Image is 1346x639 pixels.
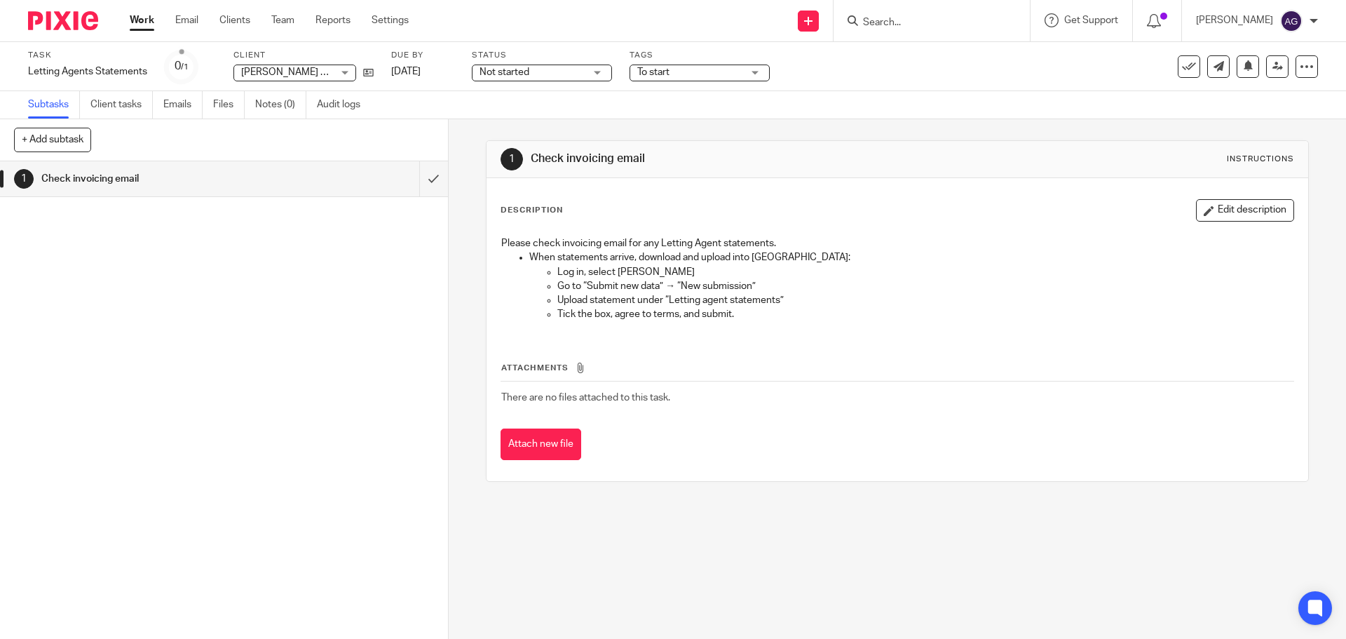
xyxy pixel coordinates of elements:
[1064,15,1118,25] span: Get Support
[90,91,153,119] a: Client tasks
[637,67,669,77] span: To start
[501,393,670,403] span: There are no files attached to this task.
[501,236,1293,250] p: Please check invoicing email for any Letting Agent statements.
[163,91,203,119] a: Emails
[130,13,154,27] a: Work
[41,168,284,189] h1: Check invoicing email
[28,91,80,119] a: Subtasks
[480,67,529,77] span: Not started
[219,13,250,27] a: Clients
[175,58,189,74] div: 0
[391,50,454,61] label: Due by
[557,307,1293,321] p: Tick the box, agree to terms, and submit.
[529,250,1293,264] p: When statements arrive, download and upload into [GEOGRAPHIC_DATA]:
[1196,13,1273,27] p: [PERSON_NAME]
[213,91,245,119] a: Files
[501,429,581,460] button: Attach new file
[1280,10,1303,32] img: svg%3E
[501,364,569,372] span: Attachments
[630,50,770,61] label: Tags
[501,205,563,216] p: Description
[255,91,306,119] a: Notes (0)
[241,67,460,77] span: [PERSON_NAME] Villa Investments (Liverpool) Ltd
[28,50,147,61] label: Task
[501,148,523,170] div: 1
[1196,199,1294,222] button: Edit description
[472,50,612,61] label: Status
[391,67,421,76] span: [DATE]
[271,13,294,27] a: Team
[862,17,988,29] input: Search
[557,293,1293,307] p: Upload statement under “Letting agent statements”
[28,11,98,30] img: Pixie
[181,63,189,71] small: /1
[175,13,198,27] a: Email
[14,128,91,152] button: + Add subtask
[14,169,34,189] div: 1
[531,152,927,166] h1: Check invoicing email
[372,13,409,27] a: Settings
[557,265,1293,279] p: Log in, select [PERSON_NAME]
[28,65,147,79] div: Letting Agents Statements
[315,13,351,27] a: Reports
[317,91,371,119] a: Audit logs
[1227,154,1294,165] div: Instructions
[557,279,1293,293] p: Go to “Submit new data” → “New submission”
[233,50,374,61] label: Client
